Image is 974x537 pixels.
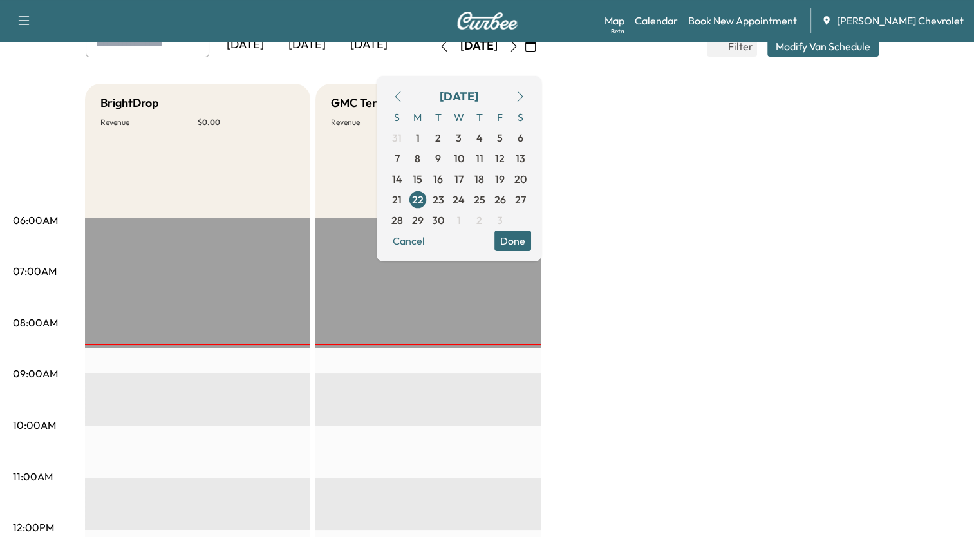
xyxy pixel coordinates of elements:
span: F [490,107,510,127]
span: 24 [453,192,465,207]
span: 23 [433,192,444,207]
span: 15 [413,171,422,187]
div: Beta [611,26,624,36]
span: 27 [515,192,526,207]
span: Filter [728,39,751,54]
p: Revenue [331,117,428,127]
button: Done [494,231,531,251]
p: 11:00AM [13,469,53,484]
div: [DATE] [440,88,478,106]
span: 26 [494,192,506,207]
span: 6 [518,130,523,146]
span: 1 [457,212,461,228]
span: S [510,107,531,127]
span: 2 [435,130,441,146]
span: 9 [435,151,441,166]
p: 06:00AM [13,212,58,228]
span: 31 [392,130,402,146]
span: 3 [456,130,462,146]
span: 1 [416,130,420,146]
button: Modify Van Schedule [767,36,879,57]
span: M [407,107,428,127]
span: 12 [495,151,505,166]
span: 20 [514,171,527,187]
a: Calendar [635,13,678,28]
p: 08:00AM [13,315,58,330]
span: 30 [432,212,444,228]
button: Cancel [387,231,431,251]
span: 4 [476,130,483,146]
span: 5 [497,130,503,146]
div: [DATE] [214,30,276,60]
span: 2 [476,212,482,228]
a: Book New Appointment [688,13,797,28]
h5: BrightDrop [100,94,159,112]
span: 17 [454,171,464,187]
div: [DATE] [460,38,498,54]
img: Curbee Logo [456,12,518,30]
span: S [387,107,407,127]
span: T [428,107,449,127]
span: 10 [454,151,464,166]
span: 14 [392,171,402,187]
span: 3 [497,212,503,228]
div: [DATE] [338,30,400,60]
span: W [449,107,469,127]
a: MapBeta [604,13,624,28]
p: Revenue [100,117,198,127]
span: 29 [412,212,424,228]
span: [PERSON_NAME] Chevrolet [837,13,964,28]
span: 11 [476,151,483,166]
span: 13 [516,151,525,166]
span: T [469,107,490,127]
span: 22 [412,192,424,207]
span: 25 [474,192,485,207]
p: 07:00AM [13,263,57,279]
h5: GMC Terrain [331,94,398,112]
span: 18 [474,171,484,187]
p: 12:00PM [13,520,54,535]
span: 28 [391,212,403,228]
span: 7 [395,151,400,166]
span: 19 [495,171,505,187]
div: [DATE] [276,30,338,60]
p: $ 0.00 [198,117,295,127]
span: 16 [433,171,443,187]
p: 10:00AM [13,417,56,433]
span: 21 [392,192,402,207]
p: 09:00AM [13,366,58,381]
button: Filter [707,36,757,57]
span: 8 [415,151,420,166]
